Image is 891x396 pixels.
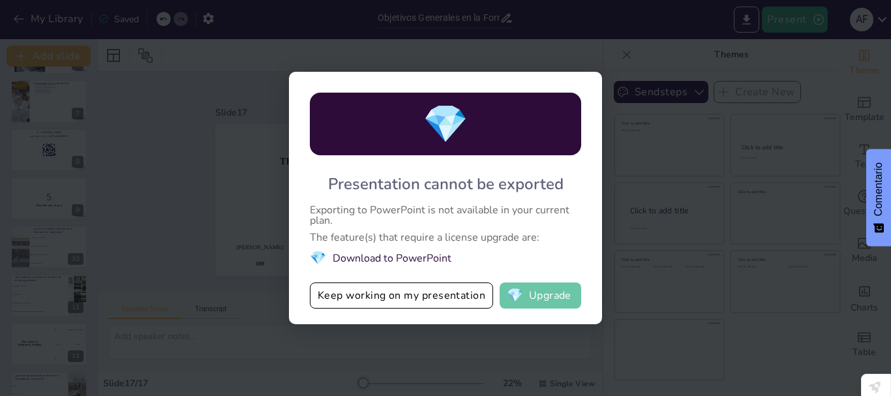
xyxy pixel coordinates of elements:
div: Presentation cannot be exported [328,174,564,194]
span: diamond [423,99,468,149]
span: diamond [507,289,523,302]
li: Download to PowerPoint [310,249,581,267]
button: Keep working on my presentation [310,282,493,309]
button: diamondUpgrade [500,282,581,309]
font: Comentario [873,162,884,217]
span: diamond [310,249,326,267]
div: Exporting to PowerPoint is not available in your current plan. [310,205,581,226]
button: Comentarios - Mostrar encuesta [866,149,891,247]
div: The feature(s) that require a license upgrade are: [310,232,581,243]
